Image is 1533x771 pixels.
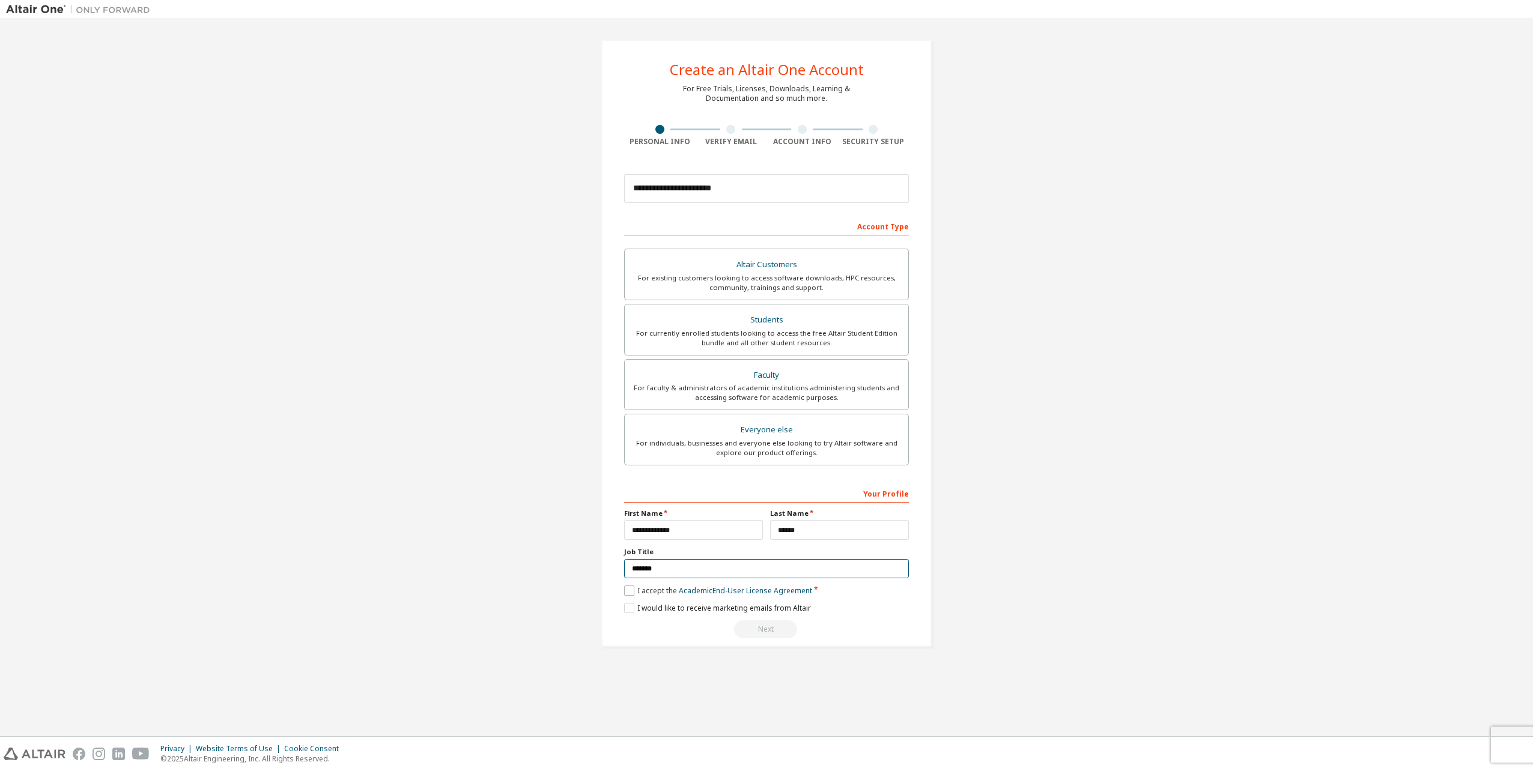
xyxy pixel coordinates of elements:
[73,748,85,760] img: facebook.svg
[632,273,901,292] div: For existing customers looking to access software downloads, HPC resources, community, trainings ...
[696,137,767,147] div: Verify Email
[624,483,909,503] div: Your Profile
[624,137,696,147] div: Personal Info
[632,422,901,438] div: Everyone else
[624,620,909,638] div: Read and acccept EULA to continue
[770,509,909,518] label: Last Name
[160,754,346,764] p: © 2025 Altair Engineering, Inc. All Rights Reserved.
[624,585,812,596] label: I accept the
[632,312,901,328] div: Students
[679,585,812,596] a: Academic End-User License Agreement
[670,62,864,77] div: Create an Altair One Account
[632,383,901,402] div: For faculty & administrators of academic institutions administering students and accessing softwa...
[624,216,909,235] div: Account Type
[132,748,150,760] img: youtube.svg
[196,744,284,754] div: Website Terms of Use
[632,438,901,458] div: For individuals, businesses and everyone else looking to try Altair software and explore our prod...
[766,137,838,147] div: Account Info
[624,509,763,518] label: First Name
[632,256,901,273] div: Altair Customers
[624,547,909,557] label: Job Title
[6,4,156,16] img: Altair One
[632,328,901,348] div: For currently enrolled students looking to access the free Altair Student Edition bundle and all ...
[93,748,105,760] img: instagram.svg
[683,84,850,103] div: For Free Trials, Licenses, Downloads, Learning & Documentation and so much more.
[4,748,65,760] img: altair_logo.svg
[284,744,346,754] div: Cookie Consent
[632,367,901,384] div: Faculty
[838,137,909,147] div: Security Setup
[112,748,125,760] img: linkedin.svg
[160,744,196,754] div: Privacy
[624,603,811,613] label: I would like to receive marketing emails from Altair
